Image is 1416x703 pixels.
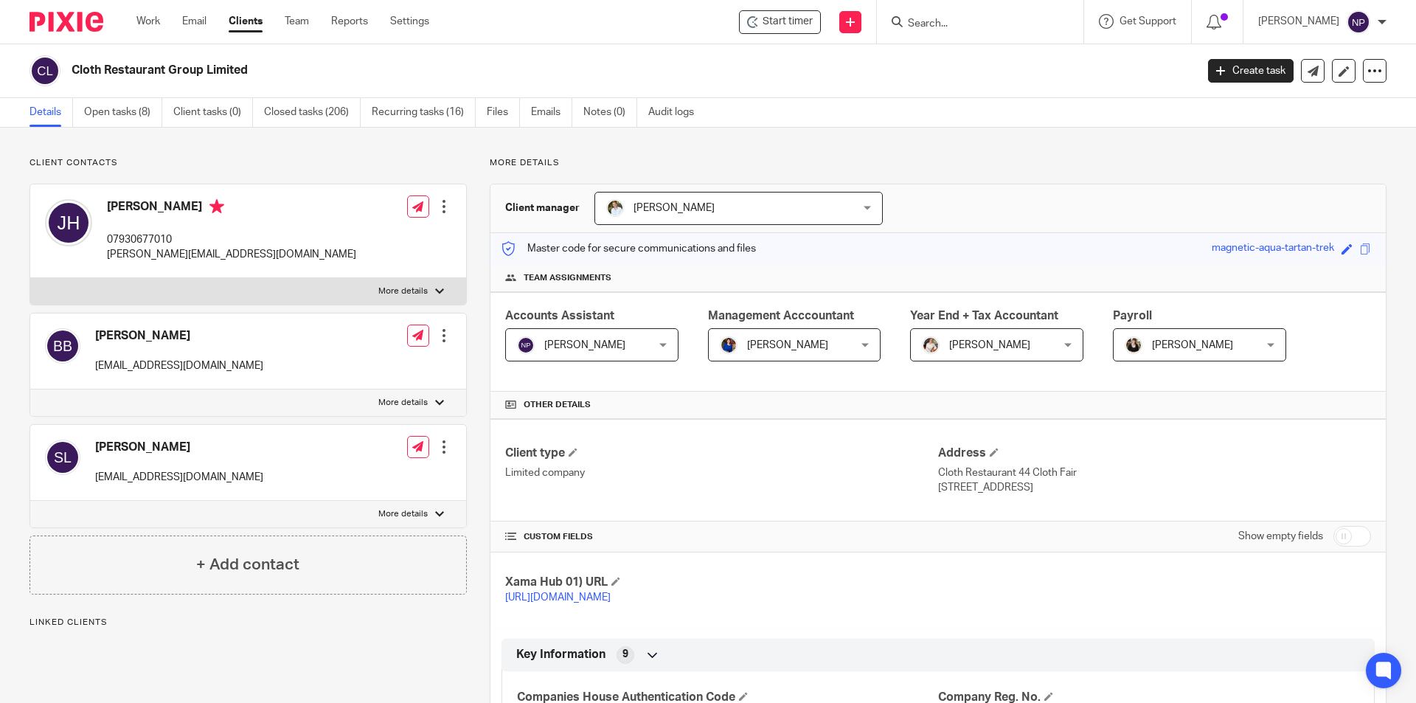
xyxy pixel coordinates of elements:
a: Open tasks (8) [84,98,162,127]
span: Year End + Tax Accountant [910,310,1058,322]
img: Kayleigh%20Henson.jpeg [922,336,940,354]
p: Cloth Restaurant 44 Cloth Fair [938,465,1371,480]
h4: [PERSON_NAME] [95,328,263,344]
a: Email [182,14,206,29]
p: [PERSON_NAME][EMAIL_ADDRESS][DOMAIN_NAME] [107,247,356,262]
h4: Address [938,446,1371,461]
p: [EMAIL_ADDRESS][DOMAIN_NAME] [95,470,263,485]
a: Settings [390,14,429,29]
p: 07930677010 [107,232,356,247]
img: Nicole.jpeg [720,336,737,354]
img: Pixie [29,12,103,32]
a: Reports [331,14,368,29]
span: 9 [622,647,628,662]
img: Helen%20Campbell.jpeg [1125,336,1142,354]
a: Notes (0) [583,98,637,127]
span: Payroll [1113,310,1152,322]
span: [PERSON_NAME] [634,203,715,213]
h4: Client type [505,446,938,461]
a: [URL][DOMAIN_NAME] [505,592,611,603]
a: Closed tasks (206) [264,98,361,127]
p: More details [378,397,428,409]
span: [PERSON_NAME] [544,340,625,350]
img: svg%3E [45,328,80,364]
img: svg%3E [45,440,80,475]
a: Work [136,14,160,29]
p: [PERSON_NAME] [1258,14,1339,29]
p: More details [378,508,428,520]
img: sarah-royle.jpg [606,199,624,217]
a: Clients [229,14,263,29]
a: Details [29,98,73,127]
a: Files [487,98,520,127]
span: Accounts Assistant [505,310,614,322]
p: Limited company [505,465,938,480]
p: Master code for secure communications and files [502,241,756,256]
span: Team assignments [524,272,611,284]
a: Team [285,14,309,29]
h4: [PERSON_NAME] [95,440,263,455]
p: [EMAIL_ADDRESS][DOMAIN_NAME] [95,359,263,373]
span: [PERSON_NAME] [1152,340,1233,350]
h3: Client manager [505,201,580,215]
a: Recurring tasks (16) [372,98,476,127]
h4: + Add contact [196,553,299,576]
span: Management Acccountant [708,310,854,322]
div: Cloth Restaurant Group Limited [739,10,821,34]
p: More details [490,157,1386,169]
img: svg%3E [517,336,535,354]
h4: [PERSON_NAME] [107,199,356,218]
img: svg%3E [29,55,60,86]
span: [PERSON_NAME] [747,340,828,350]
img: svg%3E [45,199,92,246]
a: Client tasks (0) [173,98,253,127]
p: [STREET_ADDRESS] [938,480,1371,495]
h2: Cloth Restaurant Group Limited [72,63,963,78]
span: Get Support [1120,16,1176,27]
span: Key Information [516,647,605,662]
img: svg%3E [1347,10,1370,34]
span: Start timer [763,14,813,30]
span: Other details [524,399,591,411]
p: Client contacts [29,157,467,169]
input: Search [906,18,1039,31]
i: Primary [209,199,224,214]
a: Audit logs [648,98,705,127]
span: [PERSON_NAME] [949,340,1030,350]
div: magnetic-aqua-tartan-trek [1212,240,1334,257]
h4: CUSTOM FIELDS [505,531,938,543]
label: Show empty fields [1238,529,1323,544]
a: Emails [531,98,572,127]
p: Linked clients [29,617,467,628]
p: More details [378,285,428,297]
h4: Xama Hub 01) URL [505,575,938,590]
a: Create task [1208,59,1294,83]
